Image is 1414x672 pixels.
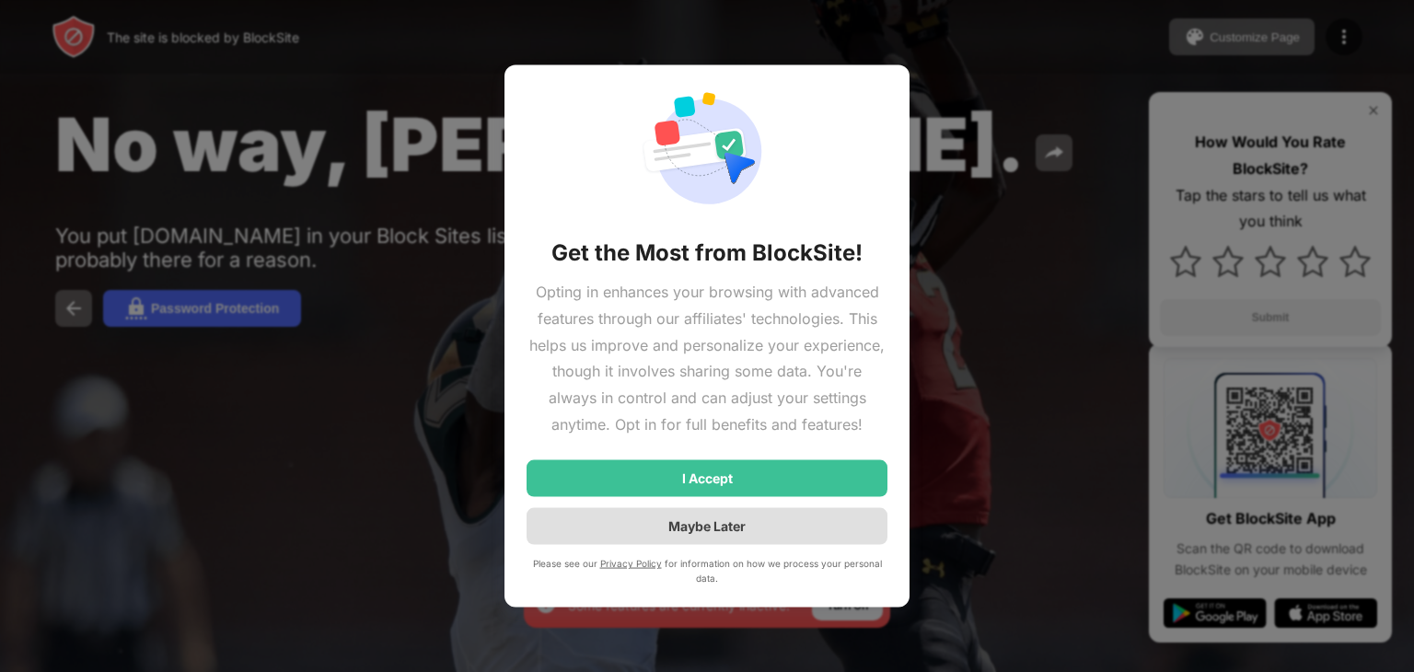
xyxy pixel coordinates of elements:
div: Maybe Later [668,518,746,534]
div: Please see our for information on how we process your personal data. [527,555,887,585]
div: I Accept [682,470,733,485]
div: Opting in enhances your browsing with advanced features through our affiliates' technologies. Thi... [527,279,887,438]
img: action-permission-required.svg [641,87,773,216]
a: Privacy Policy [600,557,662,568]
div: Get the Most from BlockSite! [551,238,863,268]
